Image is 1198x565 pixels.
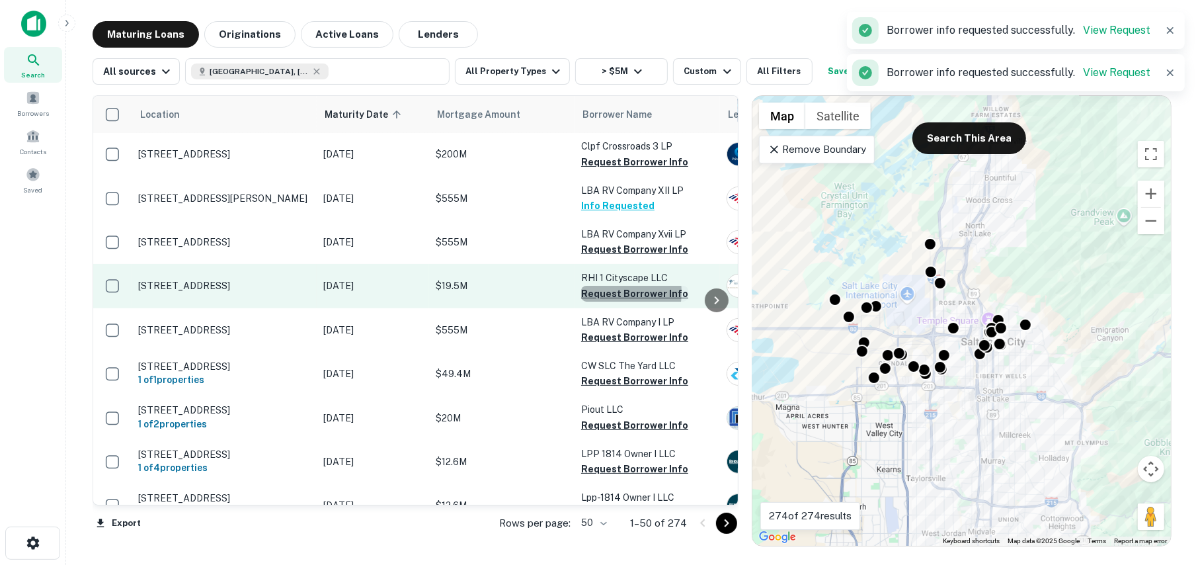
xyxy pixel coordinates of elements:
p: CW SLC The Yard LLC [581,359,713,373]
th: Borrower Name [575,96,720,133]
button: Keyboard shortcuts [943,537,1000,546]
p: $200M [436,147,568,161]
p: [STREET_ADDRESS] [138,361,310,372]
p: RHI 1 Cityscape LLC [581,271,713,285]
button: Request Borrower Info [581,329,688,345]
button: [GEOGRAPHIC_DATA], [GEOGRAPHIC_DATA], [GEOGRAPHIC_DATA] [185,58,450,85]
button: Request Borrower Info [581,241,688,257]
span: Borrowers [17,108,49,118]
p: $12.6M [436,455,568,469]
p: $555M [436,323,568,337]
p: LBA RV Company I LP [581,315,713,329]
button: Request Borrower Info [581,461,688,477]
img: capitalize-icon.png [21,11,46,37]
span: Saved [24,185,43,195]
p: [STREET_ADDRESS] [138,236,310,248]
button: Zoom out [1138,208,1164,234]
div: 0 0 [752,96,1171,546]
p: $20M [436,411,568,425]
button: Request Borrower Info [581,417,688,433]
div: 50 [576,513,609,533]
p: [DATE] [323,411,422,425]
button: Maturing Loans [93,21,199,48]
button: Custom [673,58,740,85]
span: [GEOGRAPHIC_DATA], [GEOGRAPHIC_DATA], [GEOGRAPHIC_DATA] [210,65,309,77]
p: [STREET_ADDRESS] [138,280,310,292]
p: $555M [436,235,568,249]
p: [DATE] [323,235,422,249]
button: > $5M [575,58,668,85]
p: Borrower info requested successfully. [887,22,1150,38]
span: Mortgage Amount [437,107,538,122]
th: Mortgage Amount [429,96,575,133]
button: Zoom in [1138,181,1164,207]
p: LBA RV Company XII LP [581,183,713,198]
th: Maturity Date [317,96,429,133]
span: Contacts [20,146,46,157]
p: [STREET_ADDRESS][PERSON_NAME] [138,193,310,204]
p: [DATE] [323,455,422,469]
p: LBA RV Company Xvii LP [581,227,713,241]
p: Remove Boundary [768,142,866,157]
div: Custom [684,64,735,79]
p: Borrower info requested successfully. [887,65,1150,81]
button: Show street map [759,103,805,129]
span: Search [21,69,45,80]
p: [STREET_ADDRESS] [138,492,310,504]
p: [DATE] [323,147,422,161]
a: Open this area in Google Maps (opens a new window) [756,529,799,546]
a: Search [4,47,62,83]
button: Originations [204,21,296,48]
p: [STREET_ADDRESS] [138,449,310,460]
p: [STREET_ADDRESS] [138,324,310,336]
img: Google [756,529,799,546]
p: [DATE] [323,191,422,206]
button: Info Requested [581,198,655,214]
button: Search This Area [912,122,1026,154]
button: Request Borrower Info [581,373,688,389]
a: Report a map error [1114,537,1167,544]
p: 1–50 of 274 [630,515,687,531]
p: [STREET_ADDRESS] [138,404,310,416]
a: View Request [1083,24,1150,36]
span: Map data ©2025 Google [1008,537,1080,544]
span: Location [140,107,180,122]
th: Location [132,96,317,133]
a: View Request [1083,66,1150,79]
p: [DATE] [323,323,422,337]
h6: 1 of 2 properties [138,417,310,431]
a: Terms (opens in new tab) [1088,537,1106,544]
span: Maturity Date [325,107,405,122]
button: Toggle fullscreen view [1138,141,1164,167]
button: Map camera controls [1138,456,1164,482]
span: Borrower Name [582,107,652,122]
a: Borrowers [4,85,62,121]
button: Request Borrower Info [581,154,688,170]
button: Lenders [399,21,478,48]
button: All Filters [746,58,813,85]
p: [DATE] [323,279,422,293]
h6: 1 of 4 properties [138,504,310,519]
p: $19.5M [436,279,568,293]
a: Contacts [4,124,62,159]
button: Go to next page [716,513,737,534]
button: Export [93,513,144,533]
p: Lpp-1814 Owner I LLC [581,490,713,505]
p: [STREET_ADDRESS] [138,148,310,160]
button: All sources [93,58,180,85]
a: Saved [4,162,62,198]
button: Show satellite imagery [805,103,871,129]
p: Clpf Crossroads 3 LP [581,139,713,153]
button: Request Borrower Info [581,286,688,302]
p: Rows per page: [499,515,571,531]
p: Piout LLC [581,402,713,417]
h6: 1 of 4 properties [138,460,310,475]
p: [DATE] [323,367,422,381]
p: $555M [436,191,568,206]
div: All sources [103,64,174,79]
button: Drag Pegman onto the map to open Street View [1138,503,1164,530]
